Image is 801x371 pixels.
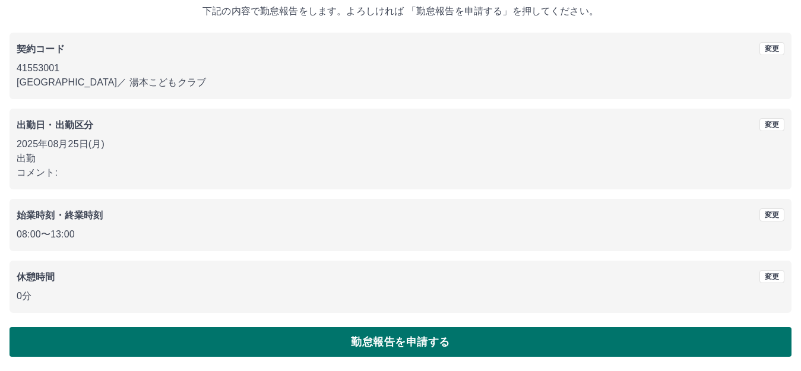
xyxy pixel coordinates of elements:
b: 出勤日・出勤区分 [17,120,93,130]
b: 休憩時間 [17,272,55,282]
p: 出勤 [17,151,784,166]
p: 41553001 [17,61,784,75]
p: 下記の内容で勤怠報告をします。よろしければ 「勤怠報告を申請する」を押してください。 [10,4,791,18]
button: 変更 [759,118,784,131]
p: [GEOGRAPHIC_DATA] ／ 湯本こどもクラブ [17,75,784,90]
b: 契約コード [17,44,65,54]
p: コメント: [17,166,784,180]
p: 2025年08月25日(月) [17,137,784,151]
p: 0分 [17,289,784,303]
button: 変更 [759,42,784,55]
b: 始業時刻・終業時刻 [17,210,103,220]
button: 変更 [759,270,784,283]
p: 08:00 〜 13:00 [17,227,784,242]
button: 変更 [759,208,784,221]
button: 勤怠報告を申請する [10,327,791,357]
